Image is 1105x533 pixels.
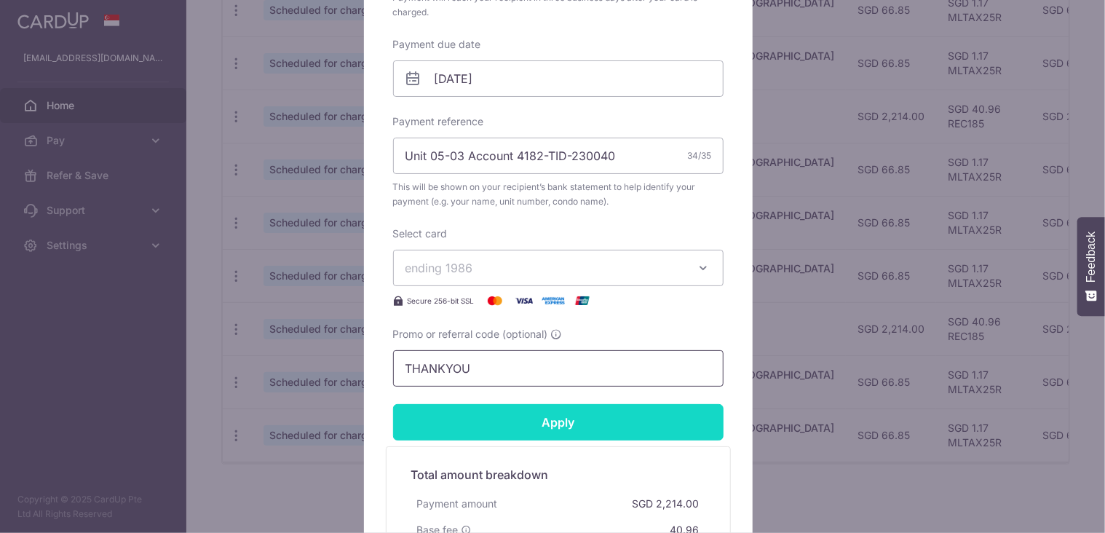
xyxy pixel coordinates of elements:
[480,292,510,309] img: Mastercard
[411,466,705,483] h5: Total amount breakdown
[627,491,705,517] div: SGD 2,214.00
[688,149,712,163] div: 34/35
[393,327,548,341] span: Promo or referral code (optional)
[510,292,539,309] img: Visa
[1077,217,1105,316] button: Feedback - Show survey
[411,491,504,517] div: Payment amount
[539,292,568,309] img: American Express
[405,261,473,275] span: ending 1986
[393,226,448,241] label: Select card
[393,250,724,286] button: ending 1986
[393,180,724,209] span: This will be shown on your recipient’s bank statement to help identify your payment (e.g. your na...
[1085,232,1098,283] span: Feedback
[393,404,724,441] input: Apply
[568,292,597,309] img: UnionPay
[408,295,475,307] span: Secure 256-bit SSL
[393,114,484,129] label: Payment reference
[393,37,481,52] label: Payment due date
[393,60,724,97] input: DD / MM / YYYY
